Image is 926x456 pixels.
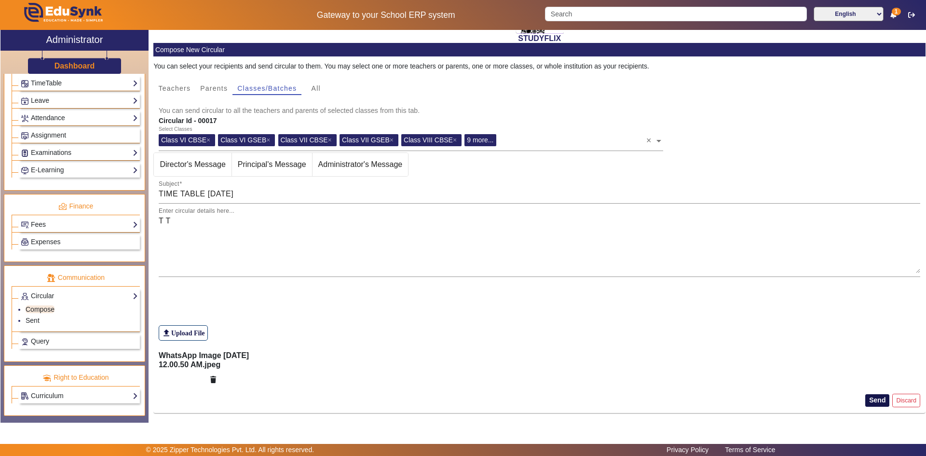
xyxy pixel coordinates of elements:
[159,105,921,116] mat-card-subtitle: You can send circular to all the teachers and parents of selected classes from this tab.
[232,153,312,176] span: Principal's Message
[312,85,321,92] span: All
[12,273,140,283] p: Communication
[237,85,297,92] span: Classes/Batches
[31,131,66,139] span: Assignment
[159,181,179,187] mat-label: Subject
[21,336,138,347] a: Query
[892,394,920,407] button: Discard
[42,373,51,382] img: rte.png
[159,351,268,369] h6: WhatsApp Image [DATE] 12.00.50 AM.jpeg
[146,445,314,455] p: © 2025 Zipper Technologies Pvt. Ltd. All rights reserved.
[220,136,266,144] span: Class VI GSEB
[662,443,713,456] a: Privacy Policy
[31,337,49,345] span: Query
[158,85,191,92] span: Teachers
[159,325,208,341] label: Upload File
[404,136,453,144] span: Class VIII CBSE
[12,373,140,383] p: Right to Education
[720,443,780,456] a: Terms of Service
[646,131,654,146] span: Clear all
[0,30,149,51] a: Administrator
[206,136,213,144] span: ×
[313,153,409,176] span: Administrator's Message
[328,136,334,144] span: ×
[153,34,926,43] h2: STUDYFLIX
[159,117,217,124] b: Circular Id - 00017
[54,61,95,71] a: Dashboard
[21,130,138,141] a: Assignment
[54,61,95,70] h3: Dashboard
[154,153,231,176] span: Director's Message
[46,34,103,45] h2: Administrator
[453,136,459,144] span: ×
[892,8,901,15] span: 1
[159,188,921,200] input: Subject
[159,125,192,133] div: Select Classes
[21,132,28,139] img: Assignments.png
[159,208,234,214] mat-label: Enter circular details here...
[21,236,138,248] a: Expenses
[58,202,67,211] img: finance.png
[12,201,140,211] p: Finance
[21,238,28,246] img: Payroll.png
[545,7,806,21] input: Search
[21,338,28,345] img: Support-tickets.png
[47,274,55,282] img: communication.png
[281,136,328,144] span: Class VII CBSE
[865,394,889,407] button: Send
[237,10,535,20] h5: Gateway to your School ERP system
[342,136,390,144] span: Class VII GSEB
[161,136,206,144] span: Class VI CBSE
[200,85,228,92] span: Parents
[26,305,54,313] a: Compose
[467,136,493,144] span: 9 more...
[26,317,40,324] a: Sent
[153,61,926,71] div: You can select your recipients and send circular to them. You may select one or more teachers or ...
[162,328,171,338] mat-icon: file_upload
[266,136,272,144] span: ×
[153,43,926,56] mat-card-header: Compose New Circular
[31,238,60,246] span: Expenses
[390,136,396,144] span: ×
